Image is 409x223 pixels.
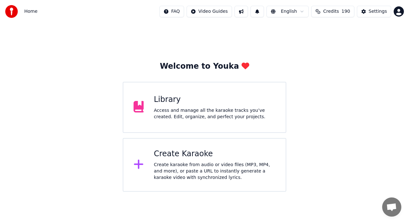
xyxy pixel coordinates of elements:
span: 190 [342,8,350,15]
a: Open chat [382,197,401,217]
nav: breadcrumb [24,8,37,15]
span: Credits [323,8,339,15]
img: youka [5,5,18,18]
button: FAQ [159,6,184,17]
button: Credits190 [311,6,354,17]
span: Home [24,8,37,15]
div: Create Karaoke [154,149,276,159]
div: Create karaoke from audio or video files (MP3, MP4, and more), or paste a URL to instantly genera... [154,162,276,181]
div: Settings [369,8,387,15]
button: Video Guides [187,6,232,17]
div: Access and manage all the karaoke tracks you’ve created. Edit, organize, and perfect your projects. [154,107,276,120]
div: Library [154,95,276,105]
button: Settings [357,6,391,17]
div: Welcome to Youka [160,61,249,72]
